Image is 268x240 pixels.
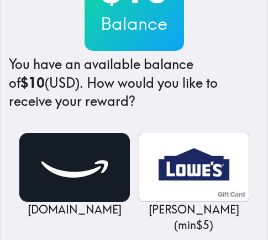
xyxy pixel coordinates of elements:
img: Lowe's [139,133,249,202]
b: $10 [20,74,45,91]
h4: You have an available balance of (USD) . How would you like to receive your reward? [9,55,259,111]
h3: Balance [85,11,184,36]
img: Amazon.com [19,133,130,202]
a: Lowe's[PERSON_NAME] (min$5) [139,133,249,233]
p: [DOMAIN_NAME] [19,202,130,217]
p: [PERSON_NAME] ( min $5 ) [139,202,249,233]
a: Amazon.com[DOMAIN_NAME] [19,133,130,217]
